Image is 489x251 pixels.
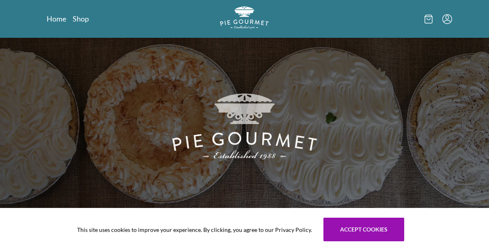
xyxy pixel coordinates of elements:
a: Shop [73,14,89,24]
img: logo [220,6,269,29]
span: This site uses cookies to improve your experience. By clicking, you agree to our Privacy Policy. [77,225,312,234]
button: Menu [442,14,452,24]
a: Logo [220,6,269,31]
a: Home [47,14,66,24]
button: Accept cookies [323,218,404,241]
